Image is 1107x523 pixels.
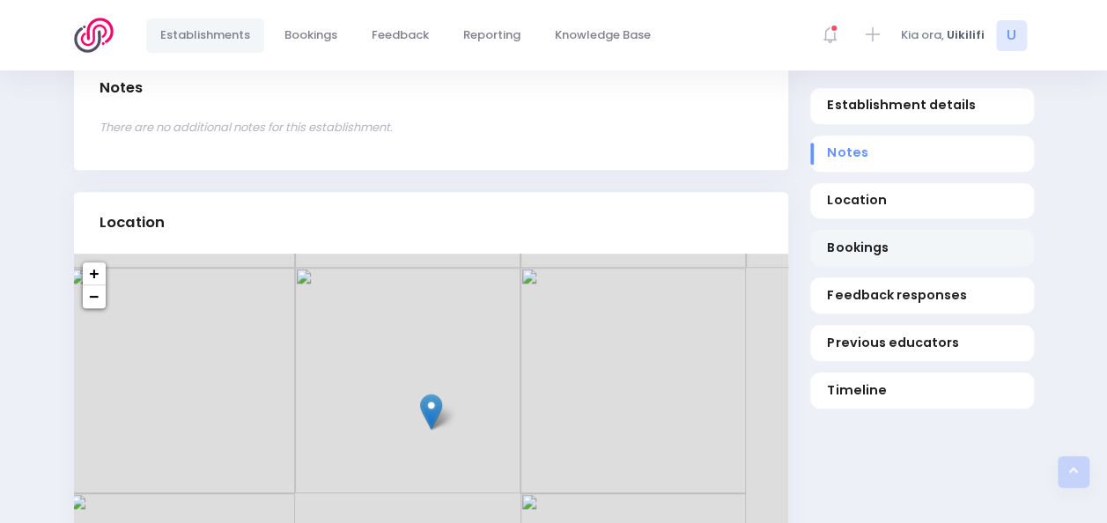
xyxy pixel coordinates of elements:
span: Notes [827,144,1016,163]
img: Papatoetoe Intermediate [420,394,442,430]
a: Previous educators [810,326,1034,362]
span: Knowledge Base [555,26,651,44]
a: Knowledge Base [541,18,666,53]
span: Reporting [463,26,520,44]
a: Bookings [270,18,352,53]
a: Establishment details [810,88,1034,124]
span: Bookings [827,239,1016,258]
span: Location [827,192,1016,210]
a: Zoom in [83,262,106,285]
span: Timeline [827,381,1016,400]
span: U [996,20,1027,51]
a: Establishments [146,18,265,53]
span: Establishments [160,26,250,44]
a: Timeline [810,373,1034,409]
span: Establishment details [827,97,1016,115]
a: Reporting [449,18,535,53]
a: Bookings [810,231,1034,267]
a: Location [810,183,1034,219]
p: There are no additional notes for this establishment. [100,119,763,136]
img: Logo [74,18,124,53]
h3: Notes [100,79,143,97]
span: Kia ora, [901,26,944,44]
span: Bookings [284,26,337,44]
span: Feedback [372,26,429,44]
h3: Location [100,214,165,232]
span: Feedback responses [827,287,1016,306]
span: Previous educators [827,334,1016,352]
a: Zoom out [83,285,106,308]
span: Uikilifi [947,26,985,44]
a: Notes [810,136,1034,172]
a: Feedback responses [810,278,1034,314]
a: Feedback [358,18,444,53]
